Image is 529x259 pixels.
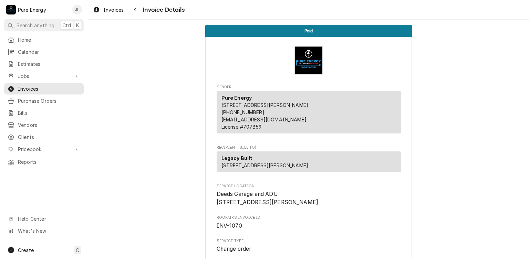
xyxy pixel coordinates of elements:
[217,91,401,136] div: Sender
[18,109,80,117] span: Bills
[217,145,401,175] div: Invoice Recipient
[205,25,412,37] div: Status
[304,29,313,33] span: Paid
[18,36,80,43] span: Home
[6,5,16,14] div: Pure Energy's Avatar
[221,102,309,108] span: [STREET_ADDRESS][PERSON_NAME]
[217,222,242,229] span: INV-1070
[18,215,80,222] span: Help Center
[4,19,84,31] button: Search anythingCtrlK
[18,97,80,104] span: Purchase Orders
[4,119,84,131] a: Vendors
[221,109,264,115] a: [PHONE_NUMBER]
[62,22,71,29] span: Ctrl
[18,133,80,141] span: Clients
[4,131,84,143] a: Clients
[4,46,84,58] a: Calendar
[217,151,401,172] div: Recipient (Bill To)
[217,151,401,175] div: Recipient (Bill To)
[217,183,401,189] span: Service Location
[217,222,401,230] span: Roopairs Invoice ID
[18,227,80,235] span: What's New
[129,4,141,15] button: Navigate back
[221,124,261,130] span: License # 707859
[217,183,401,207] div: Service Location
[76,22,79,29] span: K
[221,95,252,101] strong: Pure Energy
[4,225,84,237] a: Go to What's New
[4,213,84,225] a: Go to Help Center
[217,191,319,206] span: Deeds Garage and ADU [STREET_ADDRESS][PERSON_NAME]
[217,215,401,220] span: Roopairs Invoice ID
[18,158,80,166] span: Reports
[18,60,80,68] span: Estimates
[4,34,84,46] a: Home
[141,5,184,14] span: Invoice Details
[217,84,401,137] div: Invoice Sender
[217,238,401,253] div: Service Type
[18,146,70,153] span: Pricebook
[4,58,84,70] a: Estimates
[18,72,70,80] span: Jobs
[217,91,401,133] div: Sender
[217,215,401,230] div: Roopairs Invoice ID
[217,238,401,244] span: Service Type
[17,22,54,29] span: Search anything
[4,83,84,94] a: Invoices
[18,48,80,56] span: Calendar
[4,143,84,155] a: Go to Pricebook
[4,95,84,107] a: Purchase Orders
[217,84,401,90] span: Sender
[4,70,84,82] a: Go to Jobs
[6,5,16,14] div: P
[294,46,323,75] img: Logo
[72,5,82,14] div: James Linnenkamp's Avatar
[18,85,80,92] span: Invoices
[217,246,251,252] span: Change order
[217,145,401,150] span: Recipient (Bill To)
[221,155,253,161] strong: Legacy Built
[18,247,34,253] span: Create
[18,6,46,13] div: Pure Energy
[103,6,124,13] span: Invoices
[18,121,80,129] span: Vendors
[76,247,79,254] span: C
[4,107,84,119] a: Bills
[221,162,309,168] span: [STREET_ADDRESS][PERSON_NAME]
[217,245,401,253] span: Service Type
[217,190,401,206] span: Service Location
[221,117,307,122] a: [EMAIL_ADDRESS][DOMAIN_NAME]
[72,5,82,14] div: JL
[90,4,126,16] a: Invoices
[4,156,84,168] a: Reports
